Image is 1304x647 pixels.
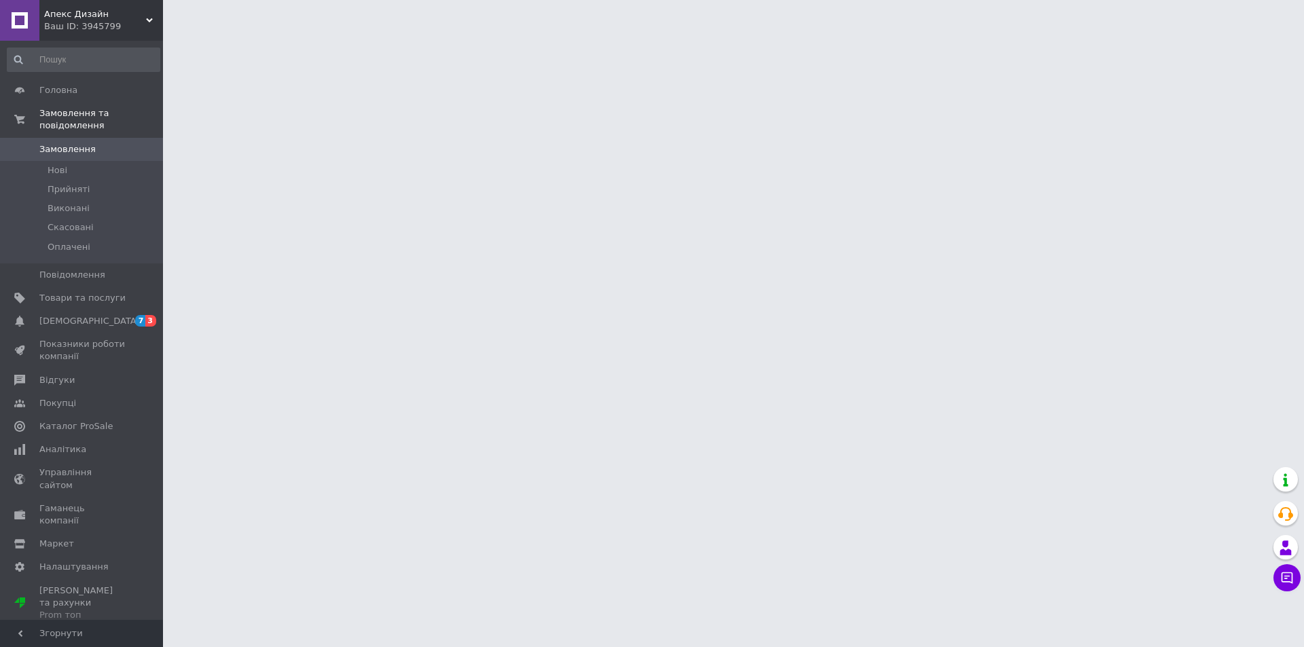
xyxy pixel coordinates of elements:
[48,183,90,196] span: Прийняті
[39,561,109,573] span: Налаштування
[135,315,146,327] span: 7
[39,374,75,386] span: Відгуки
[39,443,86,456] span: Аналітика
[48,241,90,253] span: Оплачені
[39,143,96,155] span: Замовлення
[39,84,77,96] span: Головна
[48,164,67,177] span: Нові
[39,502,126,527] span: Гаманець компанії
[39,292,126,304] span: Товари та послуги
[39,466,126,491] span: Управління сайтом
[145,315,156,327] span: 3
[1273,564,1301,591] button: Чат з покупцем
[39,420,113,432] span: Каталог ProSale
[44,8,146,20] span: Апекс Дизайн
[39,397,76,409] span: Покупці
[48,202,90,215] span: Виконані
[7,48,160,72] input: Пошук
[39,538,74,550] span: Маркет
[48,221,94,234] span: Скасовані
[39,338,126,363] span: Показники роботи компанії
[39,107,163,132] span: Замовлення та повідомлення
[39,269,105,281] span: Повідомлення
[39,585,126,622] span: [PERSON_NAME] та рахунки
[44,20,163,33] div: Ваш ID: 3945799
[39,609,126,621] div: Prom топ
[39,315,140,327] span: [DEMOGRAPHIC_DATA]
